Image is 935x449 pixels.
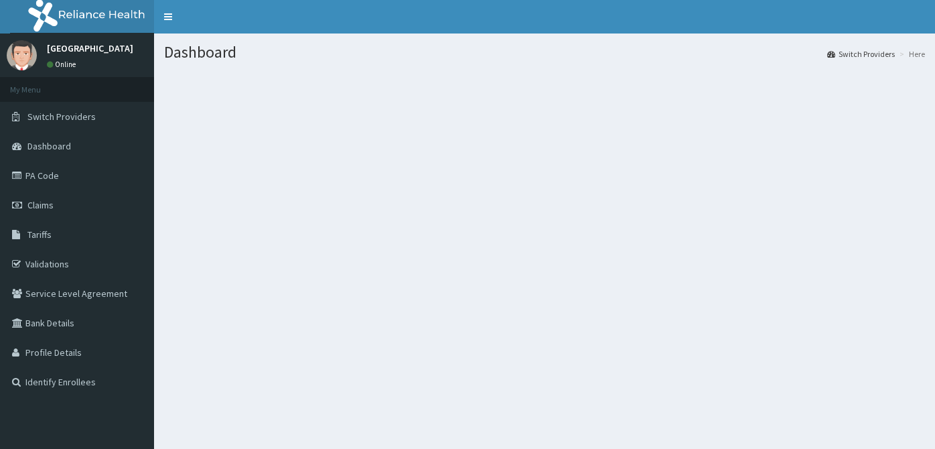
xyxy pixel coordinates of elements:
[27,199,54,211] span: Claims
[27,140,71,152] span: Dashboard
[27,111,96,123] span: Switch Providers
[47,60,79,69] a: Online
[27,229,52,241] span: Tariffs
[7,40,37,70] img: User Image
[47,44,133,53] p: [GEOGRAPHIC_DATA]
[827,48,895,60] a: Switch Providers
[896,48,925,60] li: Here
[164,44,925,61] h1: Dashboard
